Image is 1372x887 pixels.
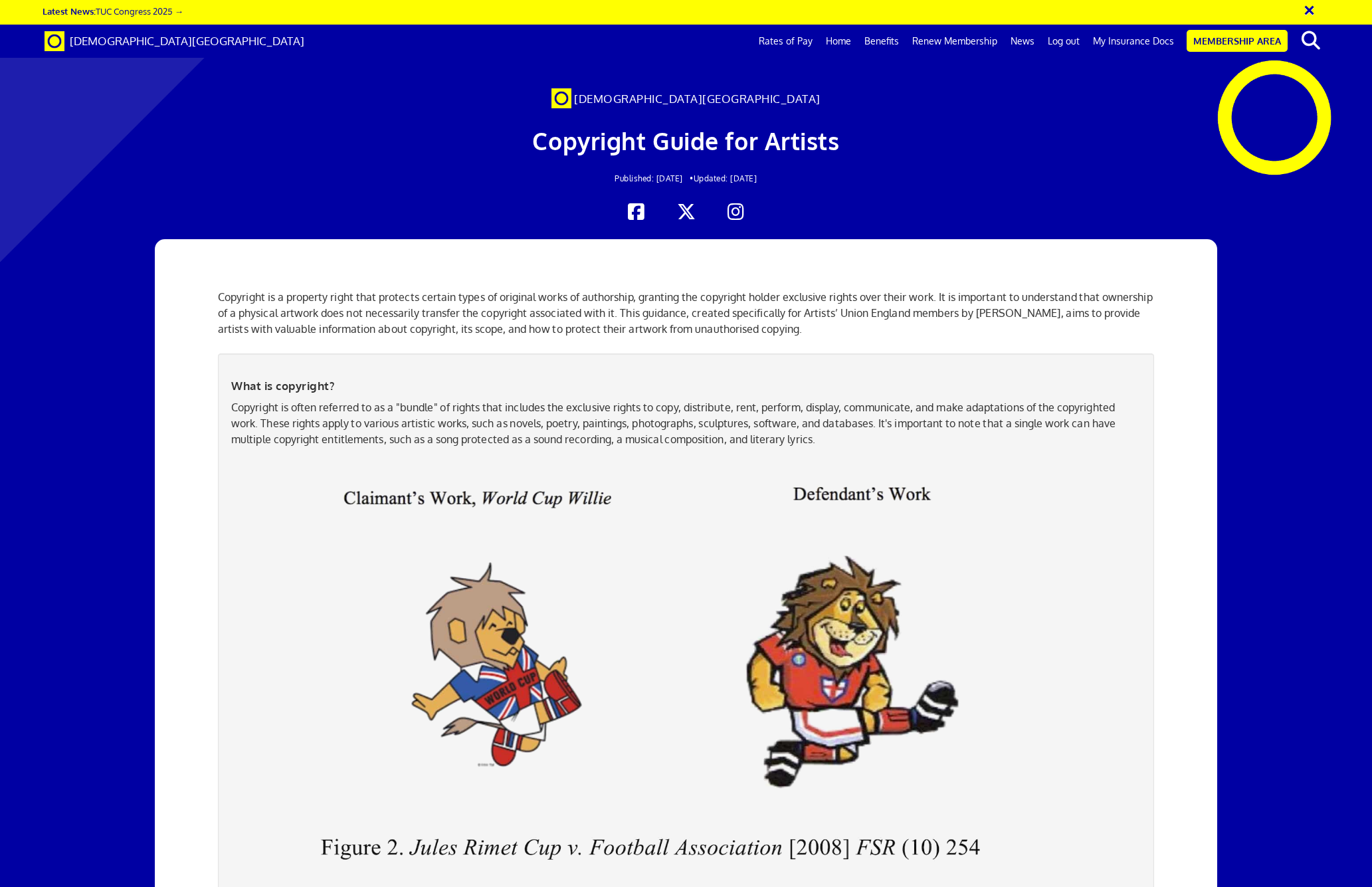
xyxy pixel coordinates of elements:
[262,174,1111,183] h2: Updated: [DATE]
[906,25,1004,58] a: Renew Membership
[1187,30,1288,52] a: Membership Area
[70,34,304,48] span: [DEMOGRAPHIC_DATA][GEOGRAPHIC_DATA]
[532,126,839,155] span: Copyright Guide for Artists
[43,5,183,17] a: Latest News:TUC Congress 2025 →
[1041,25,1086,58] a: Log out
[35,25,314,58] a: Brand [DEMOGRAPHIC_DATA][GEOGRAPHIC_DATA]
[231,379,334,393] b: What is copyright?
[231,399,1141,447] p: Copyright is often referred to as a "bundle" of rights that includes the exclusive rights to copy...
[858,25,906,58] a: Benefits
[819,25,858,58] a: Home
[1004,25,1041,58] a: News
[1290,27,1331,54] button: search
[43,5,96,17] strong: Latest News:
[752,25,819,58] a: Rates of Pay
[1086,25,1181,58] a: My Insurance Docs
[574,92,821,106] span: [DEMOGRAPHIC_DATA][GEOGRAPHIC_DATA]
[218,289,1154,337] p: Copyright is a property right that protects certain types of original works of authorship, granti...
[615,173,694,183] span: Published: [DATE] •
